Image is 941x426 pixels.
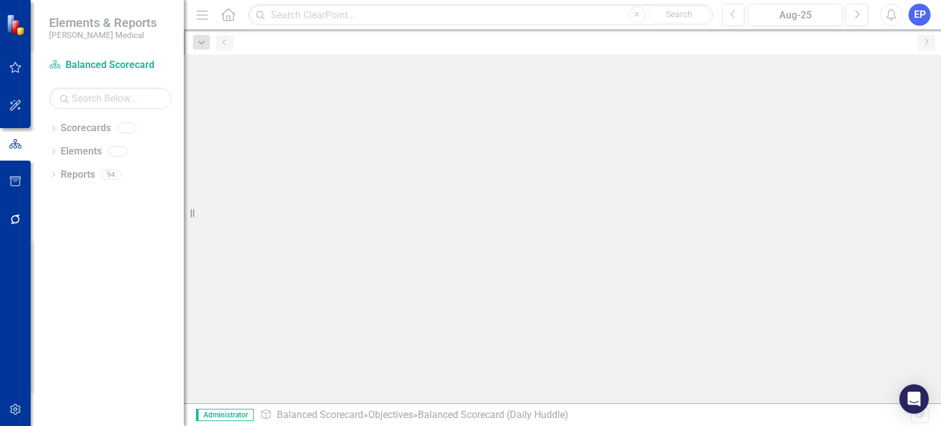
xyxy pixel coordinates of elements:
[49,15,157,30] span: Elements & Reports
[277,409,363,420] a: Balanced Scorecard
[649,6,710,23] button: Search
[909,4,931,26] button: EP
[248,4,712,26] input: Search ClearPoint...
[49,30,157,40] small: [PERSON_NAME] Medical
[61,121,111,135] a: Scorecards
[61,168,95,182] a: Reports
[368,409,413,420] a: Objectives
[752,8,838,23] div: Aug-25
[49,88,172,109] input: Search Below...
[748,4,842,26] button: Aug-25
[49,58,172,72] a: Balanced Scorecard
[196,409,254,421] span: Administrator
[418,409,569,420] div: Balanced Scorecard (Daily Huddle)
[899,384,929,414] div: Open Intercom Messenger
[260,408,911,422] div: » »
[6,14,28,36] img: ClearPoint Strategy
[101,169,121,180] div: 94
[666,9,692,19] span: Search
[61,145,102,159] a: Elements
